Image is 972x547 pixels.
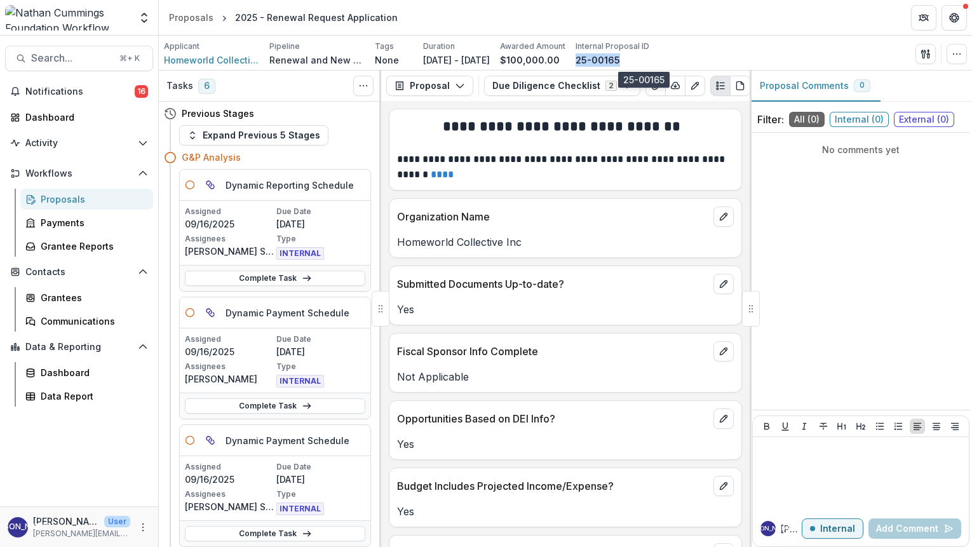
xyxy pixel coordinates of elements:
a: Complete Task [185,271,365,286]
p: Assigned [185,206,274,217]
span: External ( 0 ) [894,112,954,127]
span: 6 [198,79,215,94]
p: Pipeline [269,41,300,52]
span: INTERNAL [276,503,324,515]
p: Due Date [276,334,365,345]
button: Strike [816,419,831,434]
p: Renewal and New Grants Pipeline [269,53,365,67]
p: Assigned [185,461,274,473]
a: Complete Task [185,526,365,541]
button: Due Diligence Checklist2 [484,76,640,96]
button: Align Left [910,419,925,434]
span: Internal ( 0 ) [830,112,889,127]
div: Payments [41,216,143,229]
p: Yes [397,436,734,452]
p: Type [276,233,365,245]
p: Yes [397,504,734,519]
span: All ( 0 ) [789,112,825,127]
p: Fiscal Sponsor Info Complete [397,344,708,359]
button: More [135,520,151,535]
h5: Dynamic Payment Schedule [226,306,349,320]
div: Dashboard [41,366,143,379]
button: View dependent tasks [200,430,220,450]
button: Internal [802,518,863,539]
p: Submitted Documents Up-to-date? [397,276,708,292]
p: [DATE] [276,473,365,486]
p: Assignees [185,361,274,372]
button: Partners [911,5,936,30]
button: edit [713,274,734,294]
span: 16 [135,85,148,98]
a: Payments [20,212,153,233]
h3: Tasks [166,81,193,91]
button: Open entity switcher [135,5,153,30]
div: Proposals [169,11,213,24]
a: Dashboard [5,107,153,128]
button: Underline [778,419,793,434]
button: Toggle View Cancelled Tasks [353,76,374,96]
p: Opportunities Based on DEI Info? [397,411,708,426]
p: 09/16/2025 [185,217,274,231]
span: Notifications [25,86,135,97]
div: Grantee Reports [41,240,143,253]
a: Homeworld Collective Inc [164,53,259,67]
button: View dependent tasks [200,302,220,323]
button: Expand Previous 5 Stages [179,125,328,145]
img: Nathan Cummings Foundation Workflow Sandbox logo [5,5,130,30]
p: [PERSON_NAME][EMAIL_ADDRESS][PERSON_NAME][DOMAIN_NAME] [33,528,130,539]
span: 0 [860,81,865,90]
p: None [375,53,399,67]
button: Bold [759,419,774,434]
nav: breadcrumb [164,8,403,27]
p: 25-00165 [576,53,620,67]
a: Grantees [20,287,153,308]
p: Homeworld Collective Inc [397,234,734,250]
div: ⌘ + K [117,51,142,65]
a: Communications [20,311,153,332]
button: Align Right [947,419,962,434]
div: Jamie San Andres [743,525,793,532]
p: No comments yet [757,143,964,156]
h4: G&P Analysis [182,151,241,164]
p: Budget Includes Projected Income/Expense? [397,478,708,494]
a: Data Report [20,386,153,407]
p: [DATE] [276,345,365,358]
a: Complete Task [185,398,365,414]
button: Proposal Comments [750,71,881,102]
h5: Dynamic Payment Schedule [226,434,349,447]
p: $100,000.00 [500,53,560,67]
p: [DATE] - [DATE] [423,53,490,67]
button: Open Activity [5,133,153,153]
button: View dependent tasks [200,175,220,195]
div: Grantees [41,291,143,304]
button: Add Comment [868,518,961,539]
p: Not Applicable [397,369,734,384]
div: Data Report [41,389,143,403]
p: [PERSON_NAME] San [PERSON_NAME] [185,500,274,513]
button: Notifications16 [5,81,153,102]
p: Organization Name [397,209,708,224]
p: [PERSON_NAME] [781,522,802,536]
div: Communications [41,314,143,328]
p: Yes [397,302,734,317]
button: Edit as form [685,76,705,96]
button: View Attached Files [645,76,666,96]
button: edit [713,206,734,227]
p: Due Date [276,461,365,473]
p: [PERSON_NAME] [185,372,274,386]
div: Proposals [41,192,143,206]
button: Open Workflows [5,163,153,184]
p: Type [276,489,365,500]
h4: Previous Stages [182,107,254,120]
span: INTERNAL [276,375,324,388]
button: edit [713,341,734,361]
p: Due Date [276,206,365,217]
button: Heading 1 [834,419,849,434]
a: Proposals [164,8,219,27]
span: Contacts [25,267,133,278]
div: 2025 - Renewal Request Application [235,11,398,24]
button: Get Help [942,5,967,30]
p: Tags [375,41,394,52]
button: Open Contacts [5,262,153,282]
